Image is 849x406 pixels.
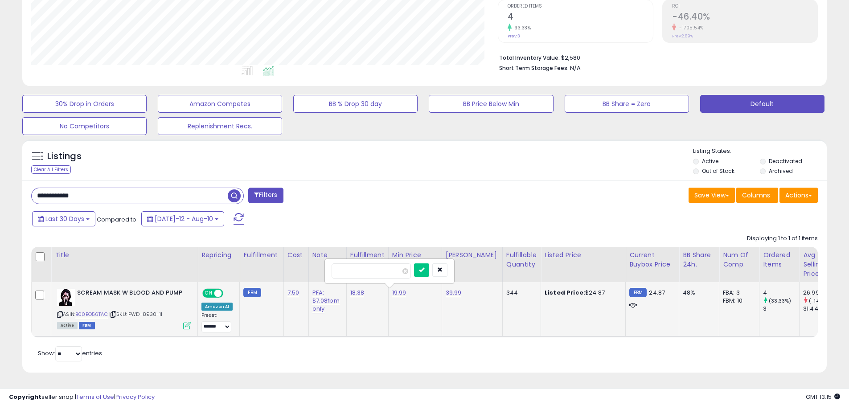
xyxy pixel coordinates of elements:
[287,288,299,297] a: 7.50
[45,214,84,223] span: Last 30 Days
[512,25,531,31] small: 33.33%
[47,150,82,163] h5: Listings
[499,52,811,62] li: $2,580
[763,250,796,269] div: Ordered Items
[649,288,665,297] span: 24.87
[158,95,282,113] button: Amazon Competes
[672,33,693,39] small: Prev: 2.89%
[693,147,827,156] p: Listing States:
[312,288,340,313] a: PFA: $7.08fbm only
[32,211,95,226] button: Last 30 Days
[769,167,793,175] label: Archived
[109,311,162,318] span: | SKU: FWD-8930-11
[77,289,185,299] b: SCREAM MASK W BLOOD AND PUMP
[243,288,261,297] small: FBM
[201,312,233,332] div: Preset:
[312,250,343,260] div: Note
[350,250,385,269] div: Fulfillment Cost
[201,250,236,260] div: Repricing
[446,250,499,260] div: [PERSON_NAME]
[9,393,41,401] strong: Copyright
[293,95,418,113] button: BB % Drop 30 day
[769,297,791,304] small: (33.33%)
[248,188,283,203] button: Filters
[429,95,553,113] button: BB Price Below Min
[672,4,817,9] span: ROI
[508,12,653,24] h2: 4
[769,157,802,165] label: Deactivated
[76,393,114,401] a: Terms of Use
[287,250,305,260] div: Cost
[115,393,155,401] a: Privacy Policy
[446,288,462,297] a: 39.99
[723,289,752,297] div: FBA: 3
[38,349,102,357] span: Show: entries
[75,311,108,318] a: B00EO56TAC
[702,157,718,165] label: Active
[545,289,619,297] div: $24.87
[57,289,191,328] div: ASIN:
[736,188,778,203] button: Columns
[201,303,233,311] div: Amazon AI
[763,289,799,297] div: 4
[723,250,755,269] div: Num of Comp.
[508,33,520,39] small: Prev: 3
[672,12,817,24] h2: -46.40%
[683,250,715,269] div: BB Share 24h.
[806,393,840,401] span: 2025-09-11 13:15 GMT
[545,288,585,297] b: Listed Price:
[702,167,734,175] label: Out of Stock
[742,191,770,200] span: Columns
[97,215,138,224] span: Compared to:
[779,188,818,203] button: Actions
[9,393,155,402] div: seller snap | |
[158,117,282,135] button: Replenishment Recs.
[803,289,839,297] div: 26.99
[803,305,839,313] div: 31.44
[683,289,712,297] div: 48%
[565,95,689,113] button: BB Share = Zero
[499,64,569,72] b: Short Term Storage Fees:
[141,211,224,226] button: [DATE]-12 - Aug-10
[763,305,799,313] div: 3
[689,188,735,203] button: Save View
[629,250,675,269] div: Current Buybox Price
[392,250,438,260] div: Min Price
[508,4,653,9] span: Ordered Items
[57,289,75,306] img: 41dMSLfwCXL._SL40_.jpg
[22,117,147,135] button: No Competitors
[499,54,560,62] b: Total Inventory Value:
[809,297,831,304] small: (-14.15%)
[55,250,194,260] div: Title
[723,297,752,305] div: FBM: 10
[392,288,406,297] a: 19.99
[222,290,236,297] span: OFF
[747,234,818,243] div: Displaying 1 to 1 of 1 items
[803,250,836,279] div: Avg Selling Price
[31,165,71,174] div: Clear All Filters
[155,214,213,223] span: [DATE]-12 - Aug-10
[506,250,537,269] div: Fulfillable Quantity
[506,289,534,297] div: 344
[700,95,824,113] button: Default
[629,288,647,297] small: FBM
[22,95,147,113] button: 30% Drop in Orders
[57,322,78,329] span: All listings currently available for purchase on Amazon
[570,64,581,72] span: N/A
[676,25,704,31] small: -1705.54%
[203,290,214,297] span: ON
[545,250,622,260] div: Listed Price
[79,322,95,329] span: FBM
[350,288,365,297] a: 18.38
[243,250,279,260] div: Fulfillment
